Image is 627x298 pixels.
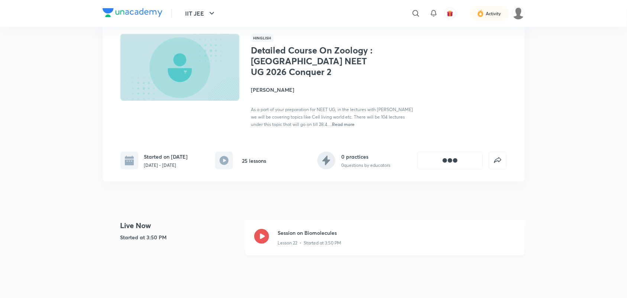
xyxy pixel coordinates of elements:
[278,240,342,246] p: Lesson 22 • Started at 3:50 PM
[144,153,188,161] h6: Started on [DATE]
[120,220,239,231] h4: Live Now
[120,233,239,241] h5: Started at 3:50 PM
[245,220,525,264] a: Session on BiomoleculesLesson 22 • Started at 3:50 PM
[447,10,453,17] img: avatar
[341,153,390,161] h6: 0 practices
[251,34,274,42] span: Hinglish
[144,162,188,169] p: [DATE] - [DATE]
[512,7,525,20] img: snigdha
[251,45,373,77] h1: Detailed Course On Zoology : [GEOGRAPHIC_DATA] NEET UG 2026 Conquer 2
[103,8,162,17] img: Company Logo
[477,9,484,18] img: activity
[251,86,418,94] h4: [PERSON_NAME]
[181,6,221,21] button: IIT JEE
[341,162,390,169] p: 0 questions by educators
[489,152,507,169] button: false
[278,229,516,237] h3: Session on Biomolecules
[119,33,240,101] img: Thumbnail
[444,7,456,19] button: avatar
[103,8,162,19] a: Company Logo
[332,121,355,127] span: Read more
[251,107,413,127] span: As a part of your preparation for NEET UG, in the lectures with [PERSON_NAME] we will be covering...
[417,152,483,169] button: [object Object]
[242,157,266,165] h6: 25 lessons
